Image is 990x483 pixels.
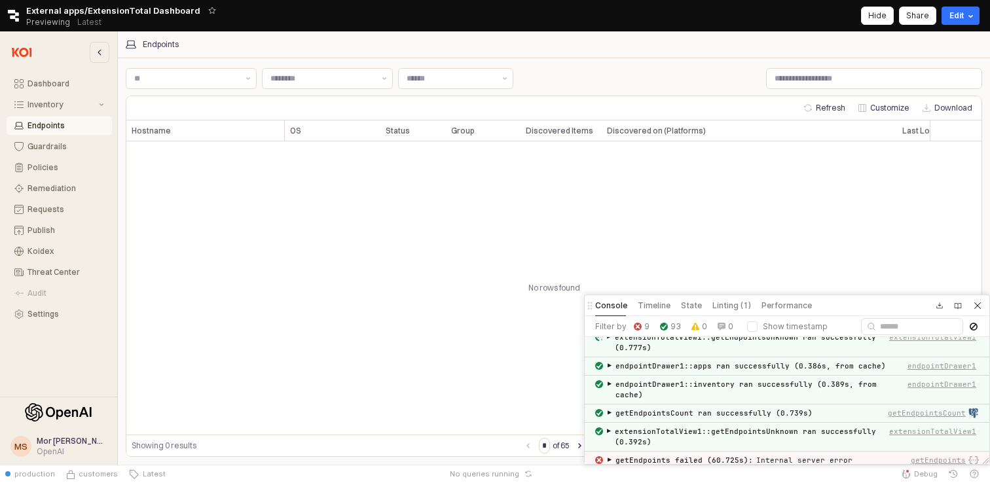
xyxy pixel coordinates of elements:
span: Mor [PERSON_NAME] [37,436,116,446]
button: Audit [7,284,112,302]
img: success [595,409,603,417]
button: Reset app state [522,470,535,478]
div: Table toolbar [126,435,981,456]
button: ▶extensionTotalView1::getEndpointsUnknown ran successfully (0.777s)extensionTotalView1 [606,332,979,353]
span: production [14,469,55,479]
div: Publish [27,226,104,235]
button: Guardrails [7,137,112,156]
div: Endpoints [143,40,179,49]
span: endpointDrawer1::inventory ran successfully (0.389s, from cache) [615,380,877,399]
button: ▶getEndpointsCount ran successfully (0.739s)getEndpointsCount [606,408,979,418]
span: ▶ [608,361,612,371]
button: endpointDrawer1 [907,379,976,389]
div: Endpoints [27,121,104,130]
img: success [660,323,668,331]
span: ▶ [608,455,612,465]
div: Audit [27,289,104,298]
div: Previewing Latest [26,13,109,31]
button: extensionTotalView1 [889,332,976,342]
span: Discovered on (Platforms) [607,126,706,136]
button: ▶endpointDrawer1::inventory ran successfully (0.389s, from cache)endpointDrawer1 [606,379,979,400]
input: Page [540,438,549,453]
span: endpointDrawer1::apps ran successfully (0.386s, from cache) [615,361,886,370]
h5: Timeline [638,300,670,311]
h5: Performance [761,300,812,311]
button: Inventory [7,96,112,114]
span: Hostname [132,126,171,136]
label: Filter by [595,321,627,332]
button: getEndpointsCount [888,408,966,418]
button: Settings [7,305,112,323]
button: Show suggestions [497,69,513,88]
h5: State [681,300,702,311]
button: 0 [688,319,710,334]
button: Close [968,296,987,315]
button: Requests [7,200,112,219]
button: Dashboard [7,75,112,93]
button: endpointDrawer1 [907,361,976,371]
div: Guardrails [27,142,104,151]
img: error [595,456,603,464]
span: Status [386,126,410,136]
label: 0 [728,321,733,332]
button: Publish [7,221,112,240]
span: Previewing [26,16,70,29]
label: 93 [670,321,681,332]
button: Add app to favorites [206,4,219,17]
div: Showing 0 results [132,439,521,452]
div: Dashboard [27,79,104,88]
span: Debug [914,469,938,479]
button: Edit [942,7,980,25]
button: 0 [714,319,737,334]
button: Show suggestions [376,69,392,88]
button: Latest [123,465,171,483]
span: ▶ [607,332,611,342]
button: Debug [896,465,943,483]
button: Refresh [799,100,851,116]
label: Show timestamp [763,321,828,332]
button: Hide app [861,7,894,25]
button: Show suggestions [240,69,256,88]
p: Latest [77,17,101,27]
span: ▶ [607,426,611,437]
span: customers [79,469,118,479]
span: No queries running [450,469,519,479]
img: success [595,362,603,370]
button: getEndpoints [911,455,966,465]
button: Source Control [60,465,123,483]
div: Threat Center [27,268,104,277]
img: info [718,323,725,331]
div: Policies [27,163,104,172]
button: ▶endpointDrawer1::apps ran successfully (0.386s, from cache)endpointDrawer1 [606,361,979,371]
h5: Console [595,300,627,311]
button: Remediation [7,179,112,198]
img: warn [691,323,699,331]
span: External apps/ExtensionTotal Dashboard [26,4,200,17]
span: Latest [139,469,166,479]
button: Share app [899,7,936,25]
button: Policies [7,158,112,177]
span: ▶ [608,379,612,389]
button: Endpoints [7,116,112,135]
button: ▶getEndpoints failed (60.725s):Internal server errorgetEndpoints [606,455,979,465]
main: App Frame [118,31,990,465]
div: Settings [27,310,104,319]
span: Discovered Items [526,126,593,136]
button: Customize [853,100,915,116]
div: Inventory [27,100,96,109]
button: extensionTotalView1 [889,426,976,437]
button: Next page [572,438,588,454]
img: error [634,323,642,331]
button: MS [10,436,31,457]
span: OS [290,126,301,136]
p: Share [906,10,929,21]
button: Download [917,100,978,116]
button: 93 [657,319,684,334]
button: Releases and History [70,13,109,31]
div: No rows found [126,141,981,435]
button: Threat Center [7,263,112,281]
button: 9 [631,319,653,334]
label: of 65 [553,439,570,452]
img: success [595,333,603,341]
h5: Linting (1) [712,300,751,311]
